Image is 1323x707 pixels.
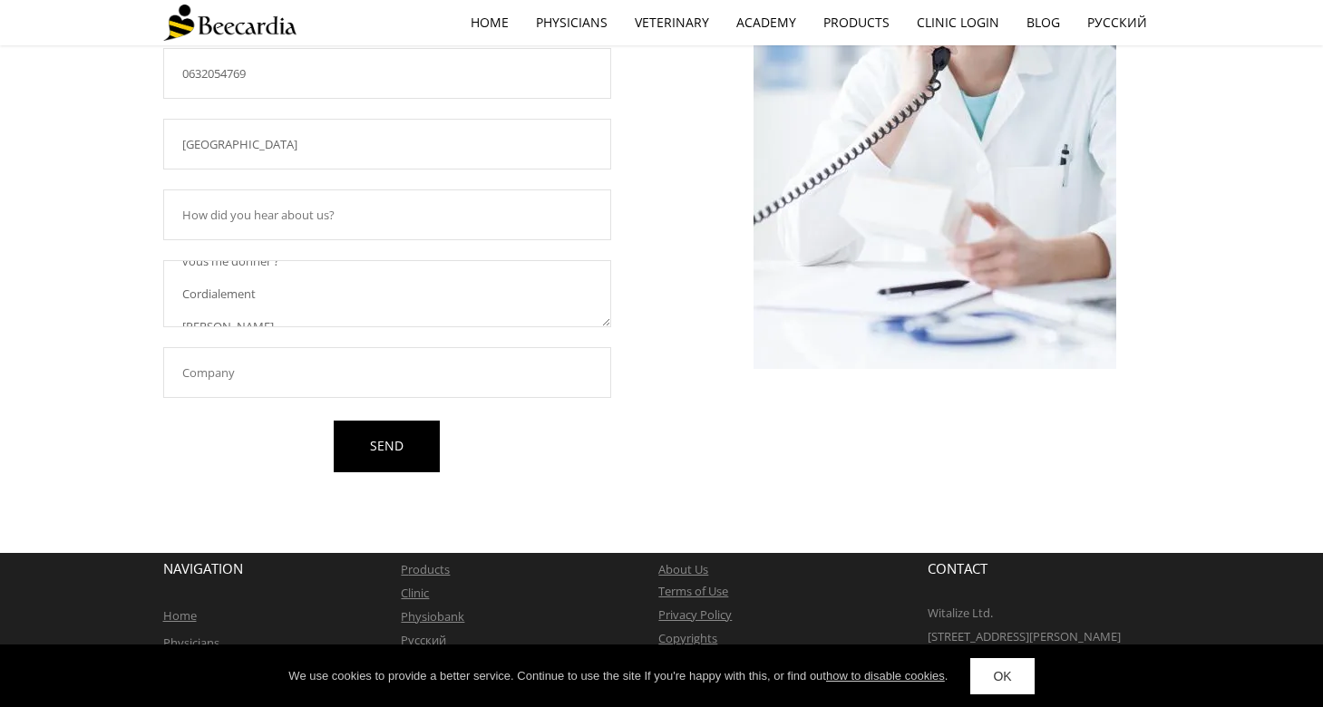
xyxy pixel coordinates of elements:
[903,2,1013,44] a: Clinic Login
[723,2,810,44] a: Academy
[658,606,732,623] a: Privacy Policy
[163,5,297,41] img: Beecardia
[163,119,611,169] input: Country
[401,585,429,601] a: Clinic
[401,632,446,648] a: Русский
[163,559,243,577] span: NAVIGATION
[621,2,723,44] a: Veterinary
[334,421,440,472] a: SEND
[928,605,993,621] span: Witalize Ltd.
[658,561,708,577] a: About Us
[163,347,611,398] input: Company
[522,2,621,44] a: Physicians
[826,669,945,683] a: how to disable cookies
[408,561,450,577] a: roducts
[1074,2,1161,44] a: Русский
[658,583,728,599] a: Terms of Use
[928,628,1121,644] span: [STREET_ADDRESS][PERSON_NAME]
[970,658,1034,694] a: OK
[401,608,464,625] a: Physiobank
[401,561,408,577] a: P
[928,559,987,577] span: CONTACT
[810,2,903,44] a: Products
[457,2,522,44] a: home
[163,48,611,99] input: Phone number
[163,189,611,240] input: How did you hear about us?
[658,630,717,646] a: Copyrights
[288,667,948,685] div: We use cookies to provide a better service. Continue to use the site If you're happy with this, o...
[163,634,219,651] a: Physicians
[1013,2,1074,44] a: Blog
[163,607,197,624] a: Home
